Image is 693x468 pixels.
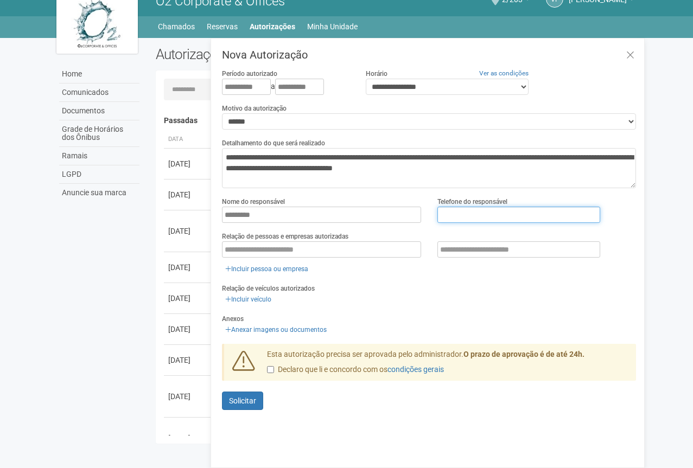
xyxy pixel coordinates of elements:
[207,19,238,34] a: Reservas
[168,158,208,169] div: [DATE]
[222,314,244,324] label: Anexos
[156,46,388,62] h2: Autorizações
[222,49,636,60] h3: Nova Autorização
[168,189,208,200] div: [DATE]
[267,366,274,373] input: Declaro que li e concordo com oscondições gerais
[222,69,277,79] label: Período autorizado
[222,138,325,148] label: Detalhamento do que será realizado
[168,262,208,273] div: [DATE]
[59,165,139,184] a: LGPD
[267,364,444,375] label: Declaro que li e concordo com os
[463,350,584,358] strong: O prazo de aprovação é de até 24h.
[59,120,139,147] a: Grade de Horários dos Ônibus
[59,184,139,202] a: Anuncie sua marca
[168,324,208,335] div: [DATE]
[259,349,637,381] div: Esta autorização precisa ser aprovada pelo administrador.
[168,355,208,366] div: [DATE]
[59,102,139,120] a: Documentos
[168,433,208,444] div: [DATE]
[222,232,348,241] label: Relação de pessoas e empresas autorizadas
[479,69,529,77] a: Ver as condições
[437,197,507,207] label: Telefone do responsável
[164,117,629,125] h4: Passadas
[222,324,330,336] a: Anexar imagens ou documentos
[59,84,139,102] a: Comunicados
[307,19,358,34] a: Minha Unidade
[59,65,139,84] a: Home
[222,293,275,305] a: Incluir veículo
[250,19,295,34] a: Autorizações
[168,391,208,402] div: [DATE]
[222,104,287,113] label: Motivo da autorização
[222,284,315,293] label: Relação de veículos autorizados
[366,69,387,79] label: Horário
[222,79,349,95] div: a
[387,365,444,374] a: condições gerais
[222,263,311,275] a: Incluir pessoa ou empresa
[222,392,263,410] button: Solicitar
[168,226,208,236] div: [DATE]
[229,396,256,405] span: Solicitar
[168,293,208,304] div: [DATE]
[59,147,139,165] a: Ramais
[222,197,285,207] label: Nome do responsável
[164,131,213,149] th: Data
[158,19,195,34] a: Chamados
